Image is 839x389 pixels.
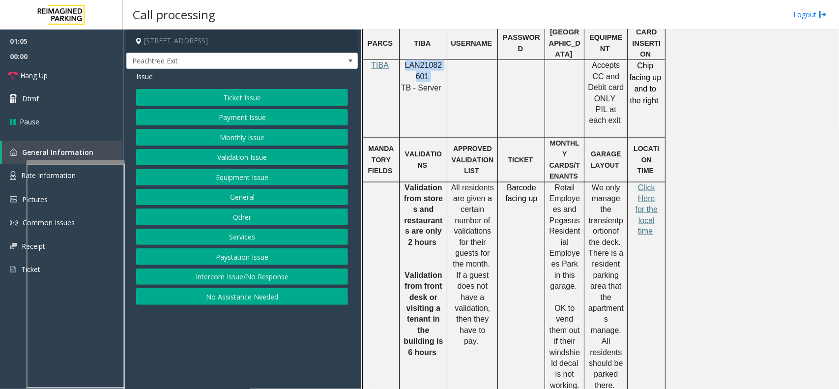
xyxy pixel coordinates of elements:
[10,265,16,274] img: 'icon'
[550,139,580,180] span: MONTHLY CARDS/TENANTS
[451,183,494,346] span: All residents are given a certain number of validations for their guests for the month. If a gues...
[10,196,17,203] img: 'icon'
[136,149,348,166] button: Validation Issue
[136,248,348,265] button: Paystation Issue
[589,183,620,225] span: We only manage the transient
[404,271,443,357] span: alidation from front desk or visiting a tenant in the building is 6 hours
[20,117,39,127] span: Pause
[136,71,153,82] span: Issue
[136,109,348,126] button: Payment Issue
[404,183,443,247] span: Validation from stores and restaurants are only 2 hours
[127,53,311,69] span: Peachtree Exit
[126,30,358,53] h4: [STREET_ADDRESS]
[136,209,348,225] button: Other
[136,129,348,146] button: Monthly Issue
[136,269,348,285] button: Intercom Issue/No Response
[634,145,659,175] span: LOCATION TIME
[575,282,577,291] span: .
[10,171,16,180] img: 'icon'
[10,149,17,156] img: 'icon'
[503,33,540,52] span: PASSWORD
[22,241,45,251] span: Receipt
[22,93,39,104] span: Dtmf
[136,229,348,245] button: Services
[451,39,492,47] span: USERNAME
[508,156,533,164] span: TICKET
[21,171,76,180] span: Rate Information
[593,216,623,236] span: portion
[588,61,624,102] span: Accepts CC and Debit card ONLY
[21,265,40,274] span: Ticket
[10,243,17,249] img: 'icon'
[20,70,48,81] span: Hang Up
[629,61,661,104] span: Chip facing up and to the right
[136,189,348,206] button: General
[591,150,621,169] span: GARAGE LAYOUT
[23,218,75,227] span: Common Issues
[589,227,621,246] span: of the deck.
[128,2,220,27] h3: Call processing
[401,84,441,92] span: TB - Server
[405,61,442,80] span: LAN21082601
[136,288,348,305] button: No Assistance Needed
[22,148,93,157] span: General Information
[589,105,621,124] span: PIL at each exit
[452,145,494,175] span: APPROVED VALIDATION LIST
[549,28,580,58] span: [GEOGRAPHIC_DATA]
[10,219,18,227] img: 'icon'
[632,28,661,58] span: CARD INSERTION
[405,271,410,280] span: V
[136,89,348,106] button: Ticket Issue
[793,9,827,20] a: Logout
[636,183,658,236] span: Click Here for the local time
[2,141,123,164] a: General Information
[589,33,623,52] span: EQUIPMENT
[22,195,48,204] span: Pictures
[371,61,389,69] a: TIBA
[136,169,348,185] button: Equipment Issue
[368,39,393,47] span: PARCS
[368,145,394,175] span: MANDATORY FIELDS
[414,39,431,47] span: TIBA
[636,184,658,236] a: Click Here for the local time
[819,9,827,20] img: logout
[405,150,442,169] span: VALIDATIONS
